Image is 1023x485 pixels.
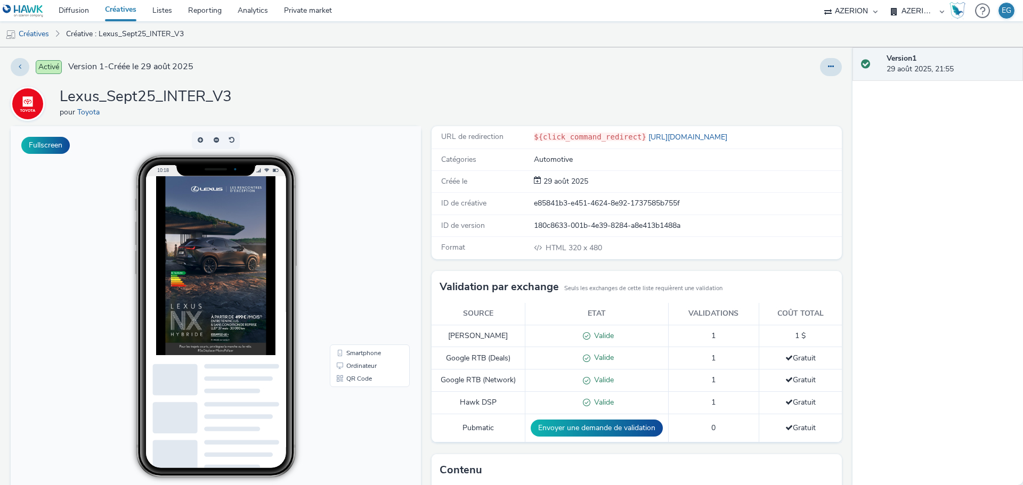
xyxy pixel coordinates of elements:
[11,98,49,109] a: Toyota
[336,224,370,230] span: Smartphone
[441,154,476,165] span: Catégories
[545,243,602,253] span: 320 x 480
[590,397,614,407] span: Valide
[949,2,965,19] img: Hawk Academy
[546,243,569,253] span: HTML
[441,198,486,208] span: ID de créative
[711,353,716,363] span: 1
[887,53,916,63] strong: Version 1
[711,423,716,433] span: 0
[785,423,816,433] span: Gratuit
[336,236,366,243] span: Ordinateur
[759,303,842,325] th: Coût total
[590,375,614,385] span: Valide
[785,375,816,385] span: Gratuit
[321,220,397,233] li: Smartphone
[12,88,43,119] img: Toyota
[711,397,716,407] span: 1
[711,331,716,341] span: 1
[668,303,759,325] th: Validations
[432,392,525,414] td: Hawk DSP
[60,107,77,117] span: pour
[432,303,525,325] th: Source
[60,87,232,107] h1: Lexus_Sept25_INTER_V3
[440,462,482,478] h3: Contenu
[785,353,816,363] span: Gratuit
[534,154,841,165] div: Automotive
[441,242,465,252] span: Format
[525,303,668,325] th: Etat
[336,249,361,256] span: QR Code
[321,233,397,246] li: Ordinateur
[541,176,588,186] span: 29 août 2025
[590,331,614,341] span: Valide
[534,133,646,141] code: ${click_command_redirect}
[590,352,614,363] span: Valide
[68,61,193,73] span: Version 1 - Créée le 29 août 2025
[795,331,806,341] span: 1 $
[531,420,663,437] button: Envoyer une demande de validation
[77,107,104,117] a: Toyota
[887,53,1014,75] div: 29 août 2025, 21:55
[441,176,467,186] span: Créée le
[785,397,816,407] span: Gratuit
[711,375,716,385] span: 1
[432,325,525,347] td: [PERSON_NAME]
[949,2,970,19] a: Hawk Academy
[147,41,158,47] span: 10:18
[564,284,722,293] small: Seuls les exchanges de cette liste requièrent une validation
[432,414,525,442] td: Pubmatic
[541,176,588,187] div: Création 29 août 2025, 21:55
[441,220,485,231] span: ID de version
[3,4,44,18] img: undefined Logo
[440,279,559,295] h3: Validation par exchange
[534,198,841,209] div: e85841b3-e451-4624-8e92-1737585b755f
[321,246,397,259] li: QR Code
[1002,3,1011,19] div: EG
[432,347,525,369] td: Google RTB (Deals)
[61,21,189,47] a: Créative : Lexus_Sept25_INTER_V3
[646,132,732,142] a: [URL][DOMAIN_NAME]
[441,131,504,142] span: URL de redirection
[21,137,70,154] button: Fullscreen
[36,60,62,74] span: Activé
[432,369,525,392] td: Google RTB (Network)
[534,220,841,231] div: 180c8633-001b-4e39-8284-a8e413b1488a
[5,29,16,40] img: mobile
